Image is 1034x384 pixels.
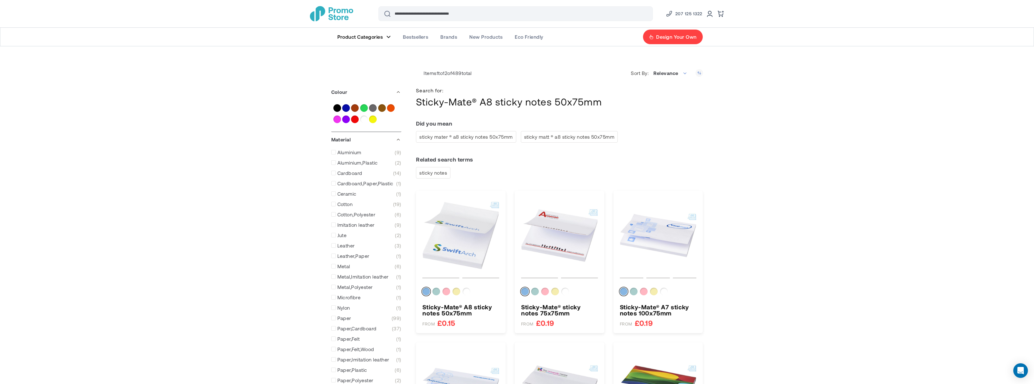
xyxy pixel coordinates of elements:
img: Sticky-Mate® A8 sticky notes 50x75mm [422,197,499,274]
a: Green [360,104,368,112]
a: Brands [434,28,463,46]
div: Light pink [541,288,549,295]
a: sticky notes [416,167,450,179]
a: Sticky-Mate® sticky notes 75x75mm [521,304,598,316]
a: Cotton 19 [331,201,401,207]
span: Paper,Felt [337,336,360,342]
div: Mint [630,288,638,295]
span: Aluminium [337,149,361,155]
a: White [360,116,368,123]
span: 489 [452,70,461,76]
span: Search for: [416,87,602,94]
span: FROM [422,321,435,327]
div: Light yellow [551,288,559,295]
span: Paper,Imitation leather [337,357,389,363]
a: Metal 6 [331,263,401,269]
img: Sticky-Mate® sticky notes 75x75mm [521,197,598,274]
span: 12 [443,70,447,76]
a: Microfibre 1 [331,294,401,300]
a: Paper 99 [331,315,401,321]
h3: Sticky-Mate® A8 sticky notes 50x75mm [422,304,499,316]
dt: Related search terms [416,156,703,162]
a: Leather,Paper 1 [331,253,401,259]
span: Paper,Felt,Wood [337,346,374,352]
a: Paper,Plastic 6 [331,367,401,373]
div: Colour [331,84,401,100]
a: Metal,Polyester 1 [331,284,401,290]
a: Brown [351,104,359,112]
div: Colour [620,288,697,298]
div: Colour [521,288,598,298]
div: Mint [531,288,539,295]
span: Paper,Polyester [337,377,373,383]
div: Light blue [620,288,627,295]
span: 1 [396,180,401,187]
span: Imitation leather [337,222,375,228]
div: White [561,288,569,295]
a: Cardboard,Paper,Plastic 1 [331,180,401,187]
span: 19 [393,201,401,207]
a: Purple [342,116,350,123]
span: 1 [396,336,401,342]
dt: Did you mean [416,120,703,126]
label: Sort By [631,70,650,76]
div: Open Intercom Messenger [1013,363,1028,378]
a: Imitation leather 9 [331,222,401,228]
span: 1 [396,346,401,352]
span: Eco Friendly [515,34,543,40]
a: Jute 2 [331,232,401,238]
span: Cotton,Polyester [337,212,375,218]
a: Yellow [369,116,377,123]
span: Nylon [337,305,350,311]
span: 6 [395,263,401,269]
span: Relevance [650,67,691,79]
span: 207 125 1322 [675,10,702,17]
a: Natural [378,104,386,112]
span: Microfibre [337,294,361,300]
span: £0.19 [635,319,653,327]
a: Cardboard 14 [331,170,401,176]
span: Jute [337,232,347,238]
span: 3 [395,243,401,249]
a: Paper,Polyester 2 [331,377,401,383]
div: White [463,288,470,295]
span: Metal,Imitation leather [337,274,389,280]
span: 6 [395,367,401,373]
span: Relevance [653,70,678,76]
a: Blue [342,104,350,112]
a: Aluminium,Plastic 2 [331,160,401,166]
a: Aluminium 9 [331,149,401,155]
div: Light yellow [650,288,658,295]
span: 1 [396,305,401,311]
span: 2 [395,160,401,166]
span: Paper [337,315,351,321]
a: Product Categories [331,28,397,46]
span: 9 [395,222,401,228]
h1: Sticky-Mate® A8 sticky notes 50x75mm [416,87,602,108]
div: Light blue [521,288,529,295]
a: Red [351,116,359,123]
span: 9 [395,149,401,155]
span: Paper,Cardboard [337,325,377,332]
span: 2 [395,232,401,238]
a: Paper,Cardboard 37 [331,325,401,332]
span: FROM [620,321,632,327]
span: Bestsellers [403,34,428,40]
span: Cardboard [337,170,362,176]
a: Set Ascending Direction [695,69,703,77]
span: New Products [469,34,503,40]
span: 14 [393,170,401,176]
a: Ceramic 1 [331,191,401,197]
a: Orange [387,104,395,112]
span: 2 [395,377,401,383]
span: 1 [396,294,401,300]
span: 1 [396,253,401,259]
span: 6 [395,212,401,218]
a: Black [333,104,341,112]
a: Design Your Own [643,29,703,44]
span: 1 [396,357,401,363]
a: New Products [463,28,509,46]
